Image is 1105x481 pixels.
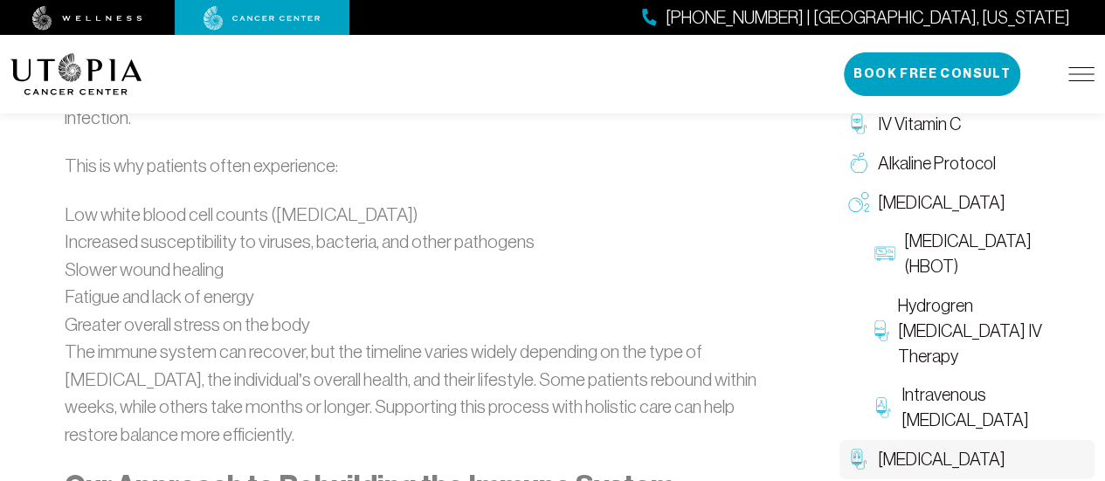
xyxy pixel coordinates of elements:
[848,113,869,134] img: IV Vitamin C
[866,286,1095,375] a: Hydrogren [MEDICAL_DATA] IV Therapy
[878,151,996,176] span: Alkaline Protocol
[844,52,1020,96] button: Book Free Consult
[65,228,765,256] li: Increased susceptibility to viruses, bacteria, and other pathogens
[904,229,1086,279] span: [MEDICAL_DATA] (HBOT)
[848,192,869,213] img: Oxygen Therapy
[65,283,765,311] li: Fatigue and lack of energy
[65,338,765,448] p: The immune system can recover, but the timeline varies widely depending on the type of [MEDICAL_D...
[839,144,1095,183] a: Alkaline Protocol
[65,201,765,229] li: Low white blood cell counts ([MEDICAL_DATA])
[642,5,1070,31] a: [PHONE_NUMBER] | [GEOGRAPHIC_DATA], [US_STATE]
[901,382,1086,433] span: Intravenous [MEDICAL_DATA]
[848,153,869,174] img: Alkaline Protocol
[10,53,142,95] img: logo
[1068,67,1095,81] img: icon-hamburger
[65,152,765,180] p: This is why patients often experience:
[878,447,1005,472] span: [MEDICAL_DATA]
[65,311,765,339] li: Greater overall stress on the body
[878,112,961,137] span: IV Vitamin C
[874,397,893,418] img: Intravenous Ozone Therapy
[898,293,1086,368] span: Hydrogren [MEDICAL_DATA] IV Therapy
[839,183,1095,223] a: [MEDICAL_DATA]
[866,222,1095,286] a: [MEDICAL_DATA] (HBOT)
[848,449,869,470] img: Chelation Therapy
[65,256,765,284] li: Slower wound healing
[839,440,1095,479] a: [MEDICAL_DATA]
[666,5,1070,31] span: [PHONE_NUMBER] | [GEOGRAPHIC_DATA], [US_STATE]
[874,244,895,265] img: Hyperbaric Oxygen Therapy (HBOT)
[874,320,889,341] img: Hydrogren Peroxide IV Therapy
[32,6,142,31] img: wellness
[878,190,1005,216] span: [MEDICAL_DATA]
[839,105,1095,144] a: IV Vitamin C
[204,6,321,31] img: cancer center
[866,375,1095,440] a: Intravenous [MEDICAL_DATA]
